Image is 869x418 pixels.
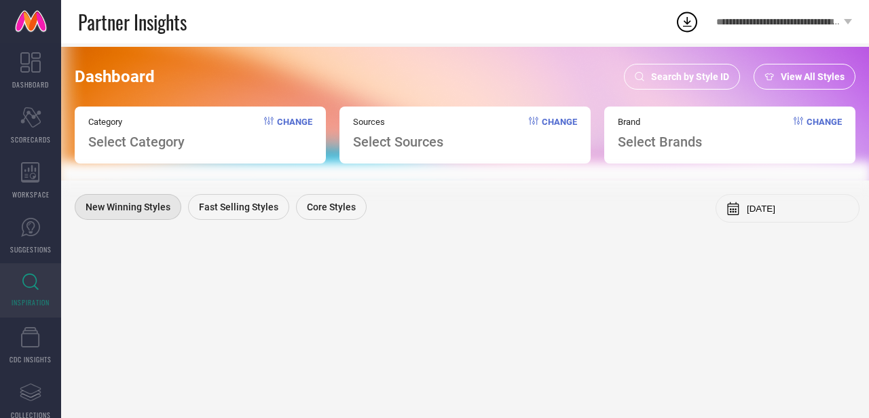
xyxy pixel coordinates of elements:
span: Brand [618,117,702,127]
span: Category [88,117,185,127]
span: Change [807,117,842,150]
span: Select Brands [618,134,702,150]
span: Select Sources [353,134,443,150]
span: Fast Selling Styles [199,202,278,212]
span: Core Styles [307,202,356,212]
input: Select month [747,204,849,214]
span: WORKSPACE [12,189,50,199]
span: New Winning Styles [86,202,170,212]
span: Change [277,117,312,150]
span: Change [542,117,577,150]
span: Dashboard [75,67,155,86]
span: Select Category [88,134,185,150]
span: Sources [353,117,443,127]
span: SUGGESTIONS [10,244,52,254]
span: Partner Insights [78,8,187,36]
span: DASHBOARD [12,79,49,90]
span: CDC INSIGHTS [10,354,52,364]
div: Open download list [675,9,699,34]
span: INSPIRATION [12,297,50,307]
span: Search by Style ID [651,71,729,82]
span: SCORECARDS [11,134,51,145]
span: View All Styles [781,71,845,82]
